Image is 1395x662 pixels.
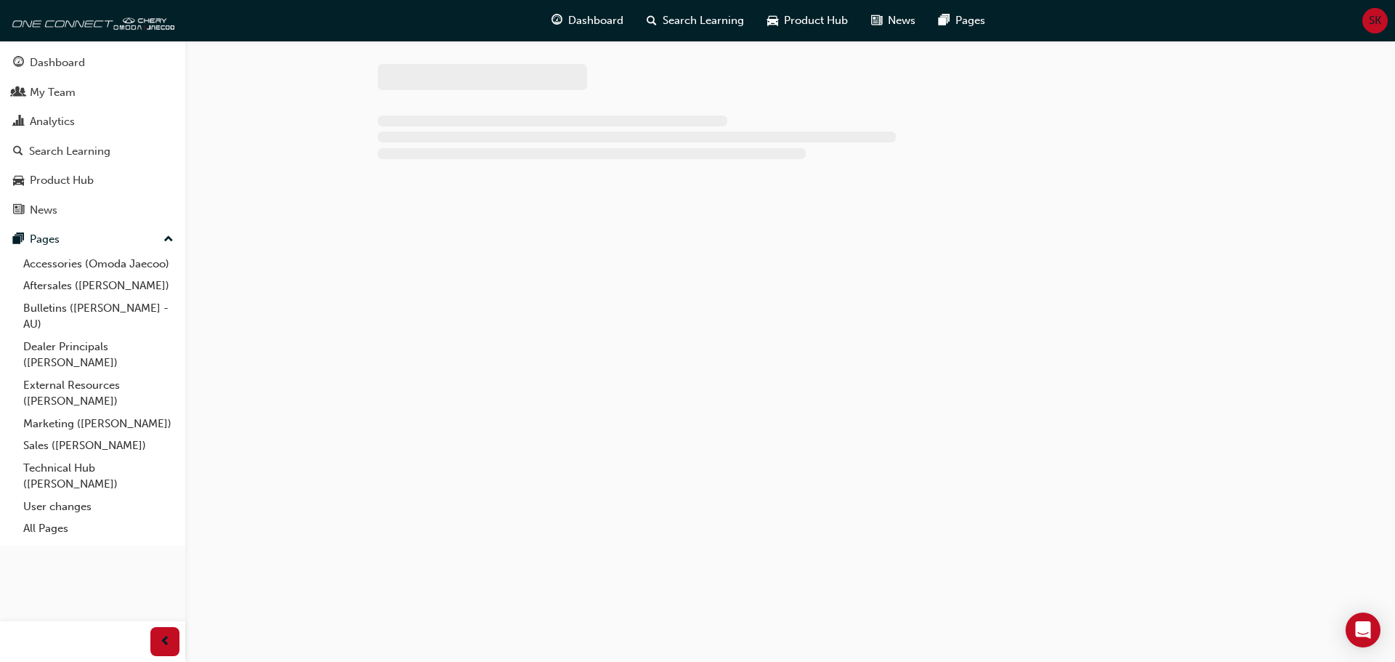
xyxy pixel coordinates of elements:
a: Aftersales ([PERSON_NAME]) [17,275,179,297]
span: Search Learning [663,12,744,29]
a: guage-iconDashboard [540,6,635,36]
span: SK [1369,12,1381,29]
span: News [888,12,915,29]
div: My Team [30,84,76,101]
a: Technical Hub ([PERSON_NAME]) [17,457,179,496]
span: prev-icon [160,633,171,651]
a: news-iconNews [860,6,927,36]
span: car-icon [767,12,778,30]
a: Product Hub [6,167,179,194]
span: pages-icon [939,12,950,30]
span: guage-icon [13,57,24,70]
a: User changes [17,496,179,518]
span: chart-icon [13,116,24,129]
button: DashboardMy TeamAnalyticsSearch LearningProduct HubNews [6,47,179,226]
span: car-icon [13,174,24,187]
span: pages-icon [13,233,24,246]
span: news-icon [871,12,882,30]
div: Analytics [30,113,75,130]
a: car-iconProduct Hub [756,6,860,36]
div: Open Intercom Messenger [1346,613,1380,647]
a: Sales ([PERSON_NAME]) [17,435,179,457]
span: Product Hub [784,12,848,29]
img: oneconnect [7,6,174,35]
div: Dashboard [30,55,85,71]
div: Pages [30,231,60,248]
a: Marketing ([PERSON_NAME]) [17,413,179,435]
a: pages-iconPages [927,6,997,36]
a: Dealer Principals ([PERSON_NAME]) [17,336,179,374]
a: External Resources ([PERSON_NAME]) [17,374,179,413]
a: Accessories (Omoda Jaecoo) [17,253,179,275]
span: up-icon [163,230,174,249]
a: All Pages [17,517,179,540]
a: Bulletins ([PERSON_NAME] - AU) [17,297,179,336]
button: SK [1362,8,1388,33]
span: search-icon [647,12,657,30]
div: Product Hub [30,172,94,189]
span: Dashboard [568,12,623,29]
a: Analytics [6,108,179,135]
a: My Team [6,79,179,106]
a: Search Learning [6,138,179,165]
div: News [30,202,57,219]
span: guage-icon [551,12,562,30]
a: search-iconSearch Learning [635,6,756,36]
span: search-icon [13,145,23,158]
span: people-icon [13,86,24,100]
span: Pages [955,12,985,29]
div: Search Learning [29,143,110,160]
button: Pages [6,226,179,253]
a: News [6,197,179,224]
a: Dashboard [6,49,179,76]
span: news-icon [13,204,24,217]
